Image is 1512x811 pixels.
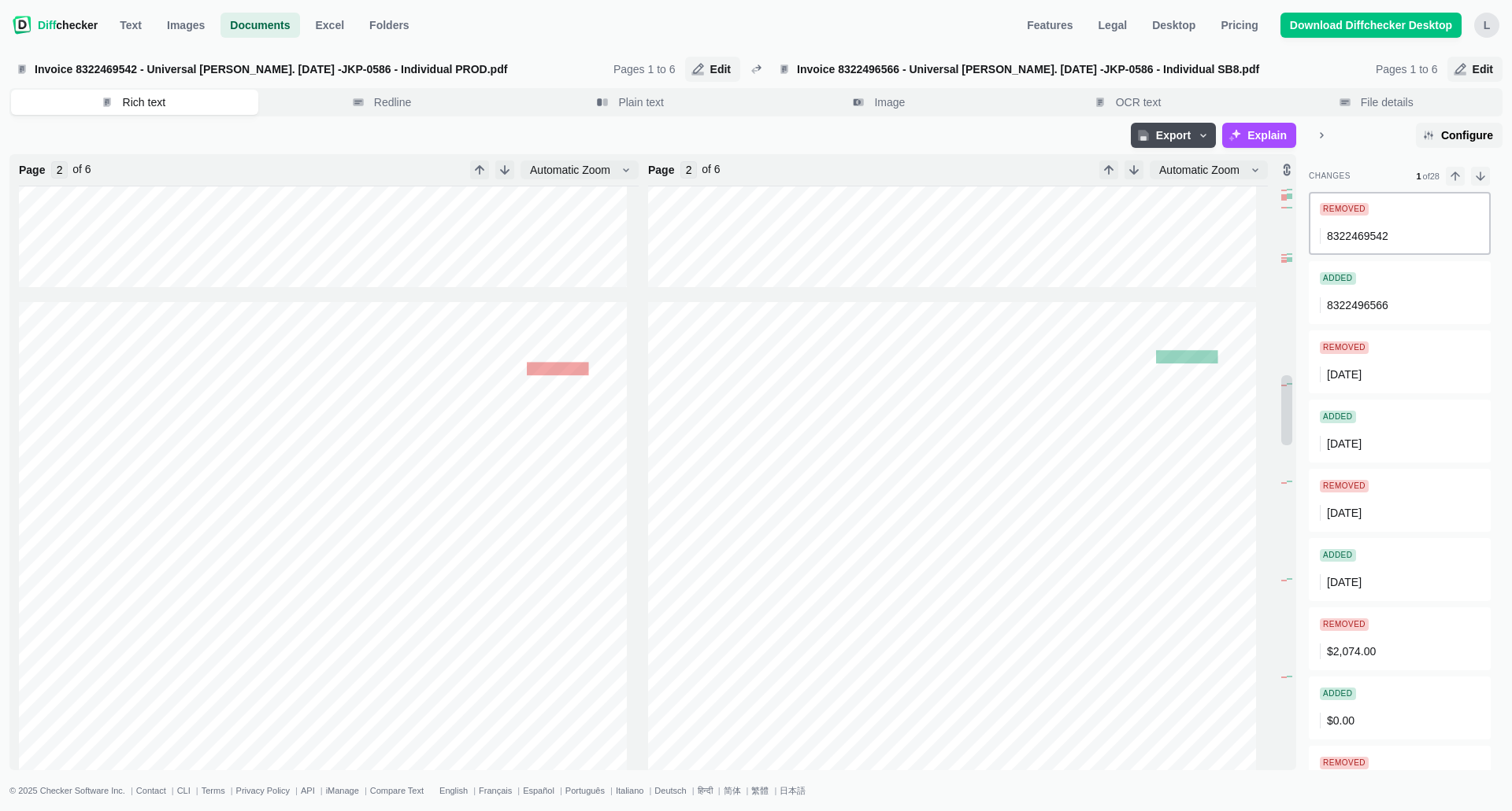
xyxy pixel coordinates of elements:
[38,19,56,31] span: Diff
[1416,171,1421,181] span: 1
[202,786,225,795] a: Terms
[1416,123,1503,148] button: Configure
[1327,714,1354,727] span: $0.00
[1320,203,1369,216] div: Removed
[326,786,359,795] a: iManage
[565,786,605,795] a: Português
[772,57,1366,82] label: Invoice 8322496566 - Universal McCann. Mar 2025 -JKP-0586 - Individual SB8.pdf upload
[1469,61,1496,77] span: Edit
[13,16,31,35] img: Diffchecker logo
[1153,127,1194,143] span: Export
[1474,13,1499,38] button: l
[1125,160,1143,179] button: Next Page
[724,786,741,795] a: 简体
[1287,17,1455,33] span: Download Diffchecker Desktop
[1222,123,1296,148] button: Explain
[301,786,315,795] a: API
[1320,757,1369,769] div: Removed
[495,160,514,179] button: Next Page
[1156,162,1243,178] span: Automatic Zoom
[177,786,191,795] a: CLI
[11,90,258,115] button: Rich text
[871,94,908,110] span: Image
[1143,13,1205,38] a: Desktop
[227,17,293,33] span: Documents
[1217,17,1261,33] span: Pricing
[523,786,554,795] a: Español
[1095,17,1131,33] span: Legal
[9,57,604,82] span: Invoice 8322469542 - Universal McCann. Mar 2025 -JKP-0586 - Individual PROD.pdf
[157,13,214,38] a: Images
[19,162,45,178] strong: Page
[439,786,468,795] a: English
[747,60,765,79] button: Swap diffs
[1099,160,1118,179] button: Previous Page
[31,61,598,77] span: Invoice 8322469542 - Universal [PERSON_NAME]. [DATE] -JKP-0586 - Individual PROD.pdf
[220,13,299,38] a: Documents
[1327,368,1362,381] span: [DATE]
[120,94,169,110] span: Rich text
[1150,160,1268,179] button: Automatic Zoom
[1024,17,1076,33] span: Features
[707,61,734,77] span: Edit
[72,161,91,177] div: of
[1113,94,1165,110] span: OCR text
[117,17,145,33] span: Text
[1254,90,1501,115] button: File details
[613,61,676,77] div: Pages 1 to 6
[508,90,755,115] button: Plain text
[615,94,667,110] span: Plain text
[1320,272,1356,285] div: Added
[9,786,136,795] li: © 2025 Checker Software Inc.
[38,17,98,33] span: checker
[702,161,720,177] div: of
[136,786,166,795] a: Contact
[260,90,507,115] button: Redline
[236,786,290,795] a: Privacy Policy
[527,162,613,178] span: Automatic Zoom
[654,786,686,795] a: Deutsch
[1327,576,1362,588] span: [DATE]
[479,786,512,795] a: Français
[751,786,769,795] a: 繁體
[772,57,1366,82] span: Invoice 8322496566 - Universal McCann. Mar 2025 -JKP-0586 - Individual SB8.pdf
[366,17,413,33] span: Folders
[1131,123,1216,148] button: Export
[1320,549,1356,562] div: Added
[616,786,643,795] a: Italiano
[1320,480,1369,492] div: Removed
[1471,167,1490,186] button: Next Change
[1447,57,1503,82] button: Edit
[1320,618,1369,631] div: Removed
[1327,230,1388,242] span: 8322469542
[13,13,98,38] a: Diffchecker
[794,61,1360,77] span: Invoice 8322496566 - Universal [PERSON_NAME]. [DATE] -JKP-0586 - Individual SB8.pdf
[1376,61,1438,77] div: Pages 1 to 6
[780,786,806,795] a: 日本語
[685,57,740,82] button: Edit
[1280,13,1462,38] a: Download Diffchecker Desktop
[313,17,348,33] span: Excel
[360,13,419,38] button: Folders
[757,90,1004,115] button: Image
[1327,645,1376,658] span: $2,074.00
[1320,688,1356,700] div: Added
[1320,411,1356,423] div: Added
[1446,167,1465,186] button: Previous Change
[1438,127,1496,143] span: Configure
[521,160,639,179] button: Automatic Zoom
[110,13,151,38] a: Text
[1327,437,1362,450] span: [DATE]
[1309,123,1334,148] button: Minimize sidebar
[9,57,604,82] label: Invoice 8322469542 - Universal McCann. Mar 2025 -JKP-0586 - Individual PROD.pdf upload
[1149,17,1199,33] span: Desktop
[648,162,674,178] strong: Page
[1327,299,1388,311] span: 8322496566
[1327,507,1362,519] span: [DATE]
[1320,341,1369,354] div: Removed
[164,17,208,33] span: Images
[371,94,414,110] span: Redline
[306,13,354,38] a: Excel
[698,786,713,795] a: हिन्दी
